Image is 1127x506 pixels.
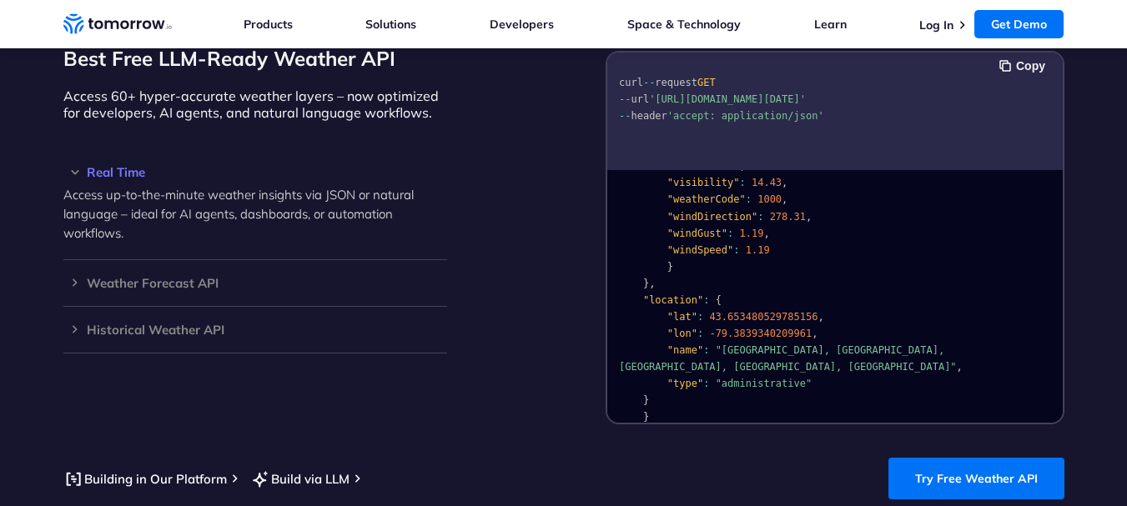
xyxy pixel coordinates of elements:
[642,394,648,406] span: }
[655,77,697,88] span: request
[667,328,697,339] span: "lon"
[667,344,702,356] span: "name"
[709,328,715,339] span: -
[619,110,631,122] span: --
[667,177,739,188] span: "visibility"
[649,93,806,105] span: '[URL][DOMAIN_NAME][DATE]'
[667,211,757,223] span: "windDirection"
[667,228,727,239] span: "windGust"
[63,185,447,243] p: Access up-to-the-minute weather insights via JSON or natural language – ideal for AI agents, dash...
[63,277,447,289] h3: Weather Forecast API
[703,378,709,389] span: :
[739,228,763,239] span: 1.19
[751,177,781,188] span: 14.43
[782,177,787,188] span: ,
[627,17,741,32] a: Space & Technology
[667,244,732,256] span: "windSpeed"
[63,323,447,336] h3: Historical Weather API
[619,77,643,88] span: curl
[490,17,554,32] a: Developers
[642,294,702,306] span: "location"
[814,17,847,32] a: Learn
[757,193,782,205] span: 1000
[715,294,721,306] span: {
[739,177,745,188] span: :
[733,244,739,256] span: :
[631,110,667,122] span: header
[667,378,702,389] span: "type"
[642,278,648,289] span: }
[619,93,631,105] span: --
[667,193,745,205] span: "weatherCode"
[757,211,763,223] span: :
[697,77,715,88] span: GET
[999,57,1050,75] button: Copy
[769,211,805,223] span: 278.31
[365,17,416,32] a: Solutions
[63,468,227,489] a: Building in Our Platform
[715,378,812,389] span: "administrative"
[709,311,818,323] span: 43.653480529785156
[667,110,823,122] span: 'accept: application/json'
[919,18,953,33] a: Log In
[63,166,447,178] h3: Real Time
[631,93,649,105] span: url
[250,468,350,489] a: Build via LLM
[888,458,1064,499] a: Try Free Weather API
[956,361,962,373] span: ,
[63,12,172,37] a: Home link
[667,261,672,273] span: }
[782,193,787,205] span: ,
[63,88,447,121] p: Access 60+ hyper-accurate weather layers – now optimized for developers, AI agents, and natural l...
[703,344,709,356] span: :
[806,211,812,223] span: ,
[642,77,654,88] span: --
[818,311,823,323] span: ,
[703,294,709,306] span: :
[667,311,697,323] span: "lat"
[745,244,769,256] span: 1.19
[715,328,812,339] span: 79.3839340209961
[642,411,648,423] span: }
[812,328,818,339] span: ,
[244,17,293,32] a: Products
[727,228,733,239] span: :
[619,344,957,373] span: "[GEOGRAPHIC_DATA], [GEOGRAPHIC_DATA], [GEOGRAPHIC_DATA], [GEOGRAPHIC_DATA], [GEOGRAPHIC_DATA]"
[697,311,702,323] span: :
[745,193,751,205] span: :
[697,328,702,339] span: :
[763,228,769,239] span: ,
[649,278,655,289] span: ,
[974,10,1064,38] a: Get Demo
